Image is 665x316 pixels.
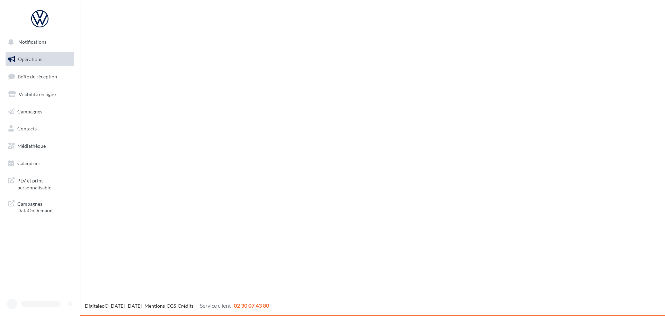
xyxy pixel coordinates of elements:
span: Médiathèque [17,143,46,149]
span: 02 30 07 43 80 [234,302,269,309]
span: Opérations [18,56,42,62]
a: Contacts [4,121,76,136]
span: Notifications [18,39,46,45]
span: © [DATE]-[DATE] - - - [85,303,269,309]
span: Calendrier [17,160,41,166]
a: Visibilité en ligne [4,87,76,102]
a: Crédits [178,303,194,309]
span: Campagnes [17,108,42,114]
span: PLV et print personnalisable [17,176,71,191]
span: Campagnes DataOnDemand [17,199,71,214]
a: PLV et print personnalisable [4,173,76,194]
a: Boîte de réception [4,69,76,84]
a: Calendrier [4,156,76,171]
a: CGS [167,303,176,309]
a: Médiathèque [4,139,76,153]
a: Opérations [4,52,76,67]
button: Notifications [4,35,73,49]
a: Digitaleo [85,303,105,309]
span: Visibilité en ligne [19,91,56,97]
span: Contacts [17,126,37,131]
span: Service client [200,302,231,309]
a: Campagnes DataOnDemand [4,196,76,217]
a: Campagnes [4,104,76,119]
a: Mentions [144,303,165,309]
span: Boîte de réception [18,74,57,79]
